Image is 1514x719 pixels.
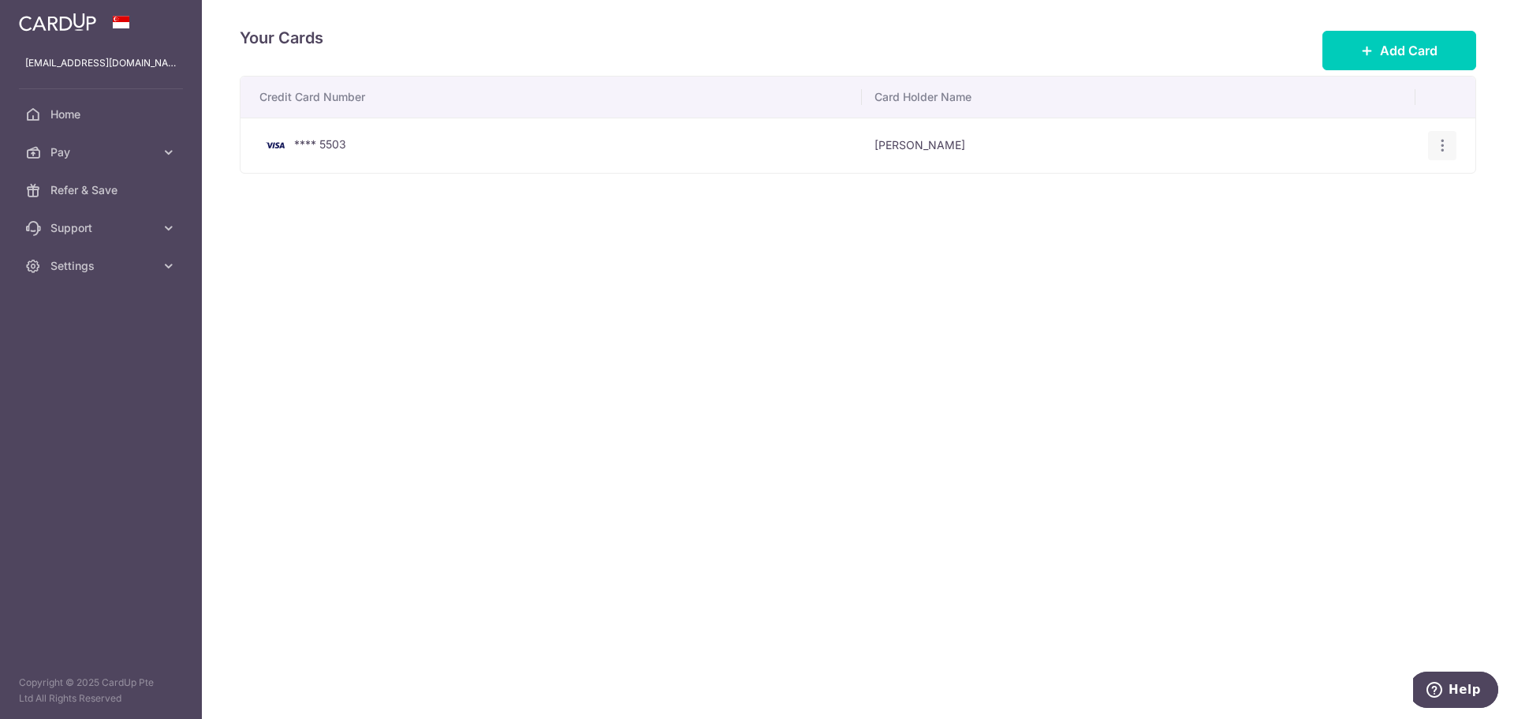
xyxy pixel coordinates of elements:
span: Help [35,11,68,25]
iframe: Opens a widget where you can find more information [1413,672,1498,711]
h4: Your Cards [240,25,323,51]
span: Settings [50,258,155,274]
th: Card Holder Name [862,77,1415,118]
span: Pay [50,144,155,160]
p: [EMAIL_ADDRESS][DOMAIN_NAME] [25,55,177,71]
th: Credit Card Number [241,77,862,118]
span: Home [50,107,155,122]
span: Add Card [1380,41,1438,60]
img: CardUp [19,13,96,32]
span: Support [50,220,155,236]
button: Add Card [1322,31,1476,70]
td: [PERSON_NAME] [862,118,1415,173]
img: Bank Card [259,136,291,155]
span: Refer & Save [50,182,155,198]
